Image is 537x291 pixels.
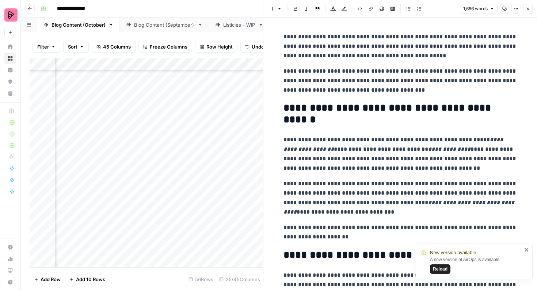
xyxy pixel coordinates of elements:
[37,43,49,50] span: Filter
[433,266,447,272] span: Reload
[68,43,77,50] span: Sort
[223,21,255,28] div: Listicles - WIP
[240,41,269,53] button: Undo
[4,8,18,22] img: Preply Logo
[430,264,450,274] button: Reload
[150,43,187,50] span: Freeze Columns
[30,273,65,285] button: Add Row
[209,18,270,32] a: Listicles - WIP
[4,53,16,64] a: Browse
[138,41,192,53] button: Freeze Columns
[4,64,16,76] a: Insights
[103,43,131,50] span: 45 Columns
[134,21,195,28] div: Blog Content (September)
[4,6,16,24] button: Workspace: Preply
[463,5,488,12] span: 1,666 words
[76,276,105,283] span: Add 10 Rows
[4,41,16,53] a: Home
[430,256,522,274] div: A new version of AirOps is available.
[41,276,61,283] span: Add Row
[33,41,60,53] button: Filter
[63,41,89,53] button: Sort
[186,273,216,285] div: 56 Rows
[4,241,16,253] a: Settings
[206,43,233,50] span: Row Height
[195,41,237,53] button: Row Height
[65,273,110,285] button: Add 10 Rows
[4,276,16,288] button: Help + Support
[4,88,16,99] a: Your Data
[4,76,16,88] a: Opportunities
[120,18,209,32] a: Blog Content (September)
[524,247,529,253] button: close
[37,18,120,32] a: Blog Content (October)
[92,41,136,53] button: 45 Columns
[252,43,264,50] span: Undo
[4,253,16,265] a: Usage
[216,273,263,285] div: 25/45 Columns
[460,4,498,14] button: 1,666 words
[52,21,106,28] div: Blog Content (October)
[4,265,16,276] a: Learning Hub
[430,249,476,256] span: New version available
